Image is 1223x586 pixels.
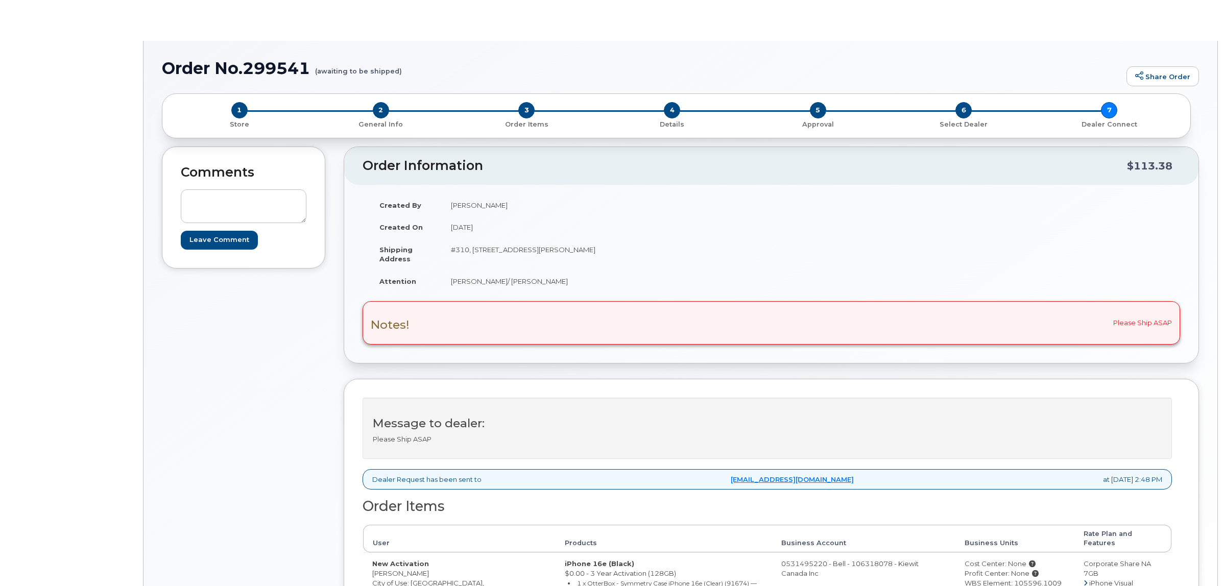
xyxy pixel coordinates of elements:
[379,277,416,285] strong: Attention
[1074,525,1171,553] th: Rate Plan and Features
[379,246,413,263] strong: Shipping Address
[442,270,764,292] td: [PERSON_NAME]/ [PERSON_NAME]
[231,102,248,118] span: 1
[363,159,1127,173] h2: Order Information
[604,120,741,129] p: Details
[171,118,308,129] a: 1 Store
[745,118,891,129] a: 5 Approval
[363,499,1172,514] h2: Order Items
[965,569,1065,578] div: Profit Center: None
[965,559,1065,569] div: Cost Center: None
[371,319,410,331] h3: Notes!
[372,559,429,568] strong: New Activation
[891,118,1036,129] a: 6 Select Dealer
[664,102,680,118] span: 4
[363,469,1172,490] div: Dealer Request has been sent to at [DATE] 2:48 PM
[442,194,764,216] td: [PERSON_NAME]
[181,231,258,250] input: Leave Comment
[895,120,1032,129] p: Select Dealer
[599,118,745,129] a: 4 Details
[379,223,423,231] strong: Created On
[442,238,764,270] td: #310, [STREET_ADDRESS][PERSON_NAME]
[373,102,389,118] span: 2
[312,120,449,129] p: General Info
[162,59,1121,77] h1: Order No.299541
[556,525,772,553] th: Products
[315,59,402,75] small: (awaiting to be shipped)
[373,417,1162,430] h3: Message to dealer:
[442,216,764,238] td: [DATE]
[175,120,304,129] p: Store
[308,118,453,129] a: 2 General Info
[1126,66,1199,87] a: Share Order
[363,301,1180,344] div: Please Ship ASAP
[749,120,886,129] p: Approval
[731,475,854,484] a: [EMAIL_ADDRESS][DOMAIN_NAME]
[955,102,972,118] span: 6
[458,120,595,129] p: Order Items
[772,525,955,553] th: Business Account
[565,559,634,568] strong: iPhone 16e (Black)
[1127,156,1172,176] div: $113.38
[454,118,599,129] a: 3 Order Items
[518,102,535,118] span: 3
[955,525,1074,553] th: Business Units
[379,201,421,209] strong: Created By
[810,102,826,118] span: 5
[181,165,306,180] h2: Comments
[363,525,556,553] th: User
[373,434,1162,444] p: Please Ship ASAP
